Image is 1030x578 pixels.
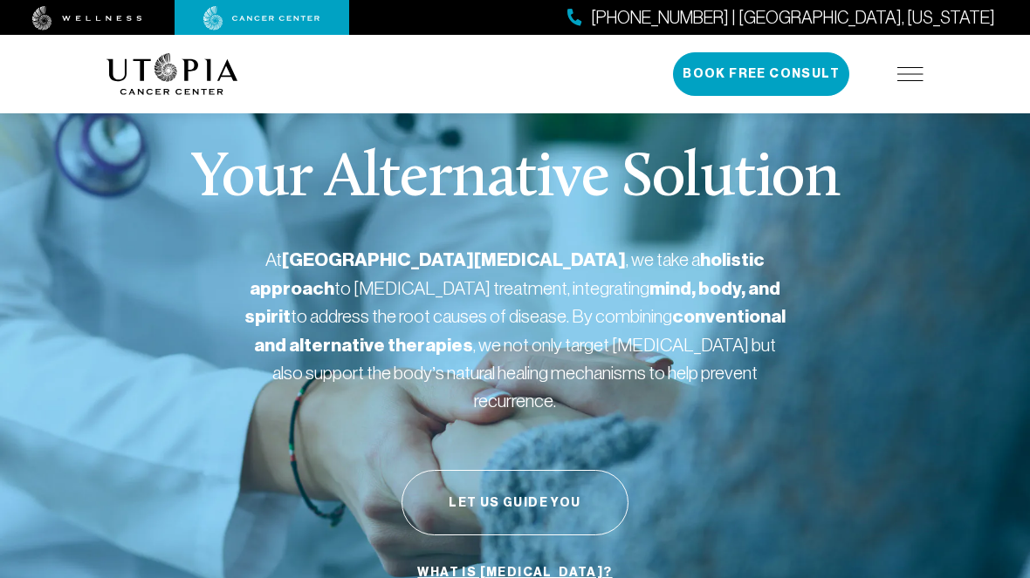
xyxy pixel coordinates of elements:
[673,52,849,96] button: Book Free Consult
[897,67,924,81] img: icon-hamburger
[282,248,626,271] strong: [GEOGRAPHIC_DATA][MEDICAL_DATA]
[190,148,839,211] p: Your Alternative Solution
[567,5,995,31] a: [PHONE_NUMBER] | [GEOGRAPHIC_DATA], [US_STATE]
[254,305,786,357] strong: conventional and alternative therapies
[106,53,238,95] img: logo
[32,6,142,31] img: wellness
[402,470,628,535] button: Let Us Guide You
[203,6,320,31] img: cancer center
[250,248,765,300] strong: holistic approach
[591,5,995,31] span: [PHONE_NUMBER] | [GEOGRAPHIC_DATA], [US_STATE]
[244,246,786,414] p: At , we take a to [MEDICAL_DATA] treatment, integrating to address the root causes of disease. By...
